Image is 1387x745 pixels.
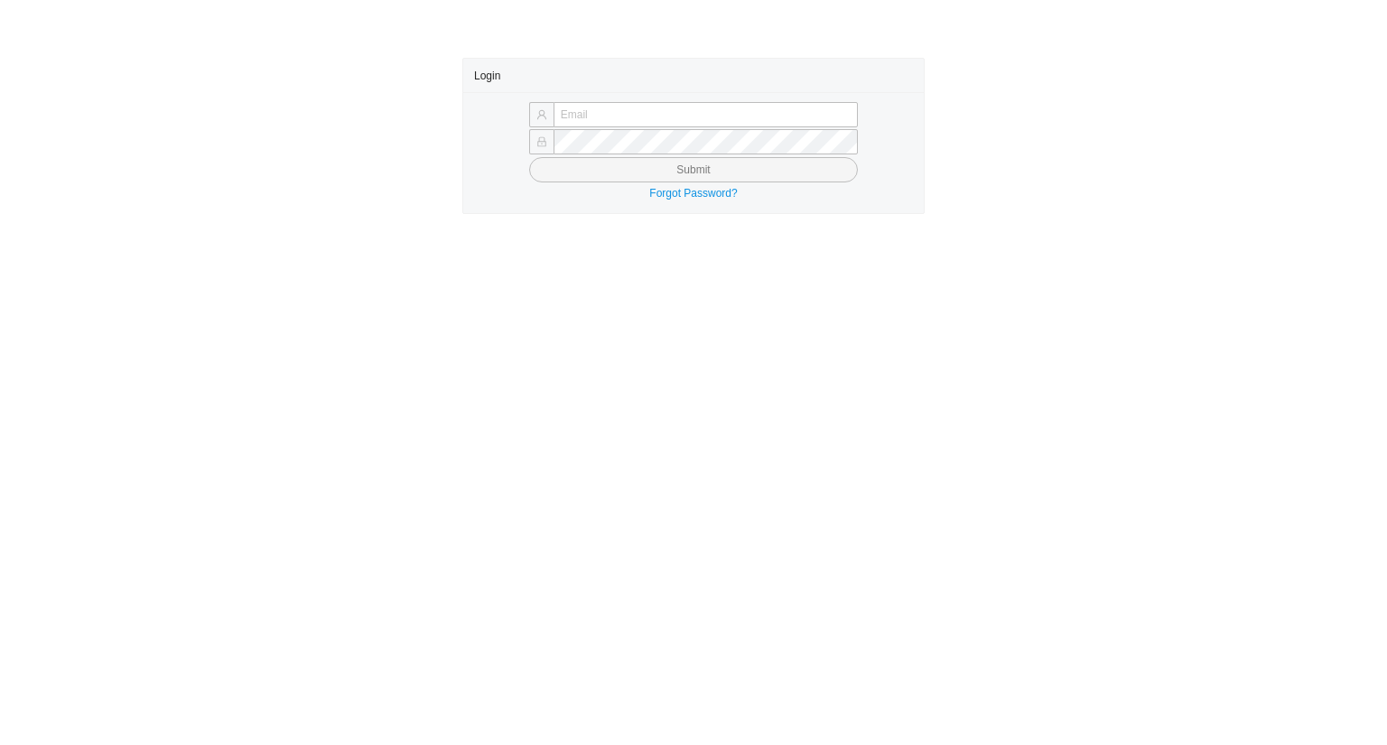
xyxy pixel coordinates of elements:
a: Forgot Password? [649,187,737,200]
div: Login [474,59,913,92]
button: Submit [529,157,858,182]
span: lock [536,136,547,147]
span: user [536,109,547,120]
input: Email [554,102,858,127]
